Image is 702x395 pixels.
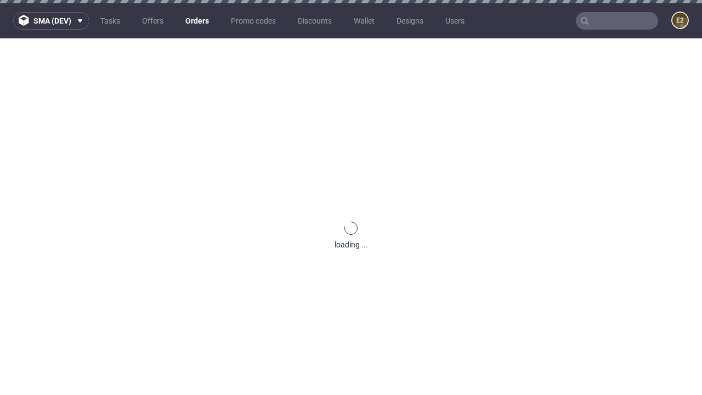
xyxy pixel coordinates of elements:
a: Wallet [347,12,381,30]
a: Orders [179,12,216,30]
a: Discounts [291,12,338,30]
a: Designs [390,12,430,30]
a: Promo codes [224,12,282,30]
a: Tasks [94,12,127,30]
div: loading ... [335,239,368,250]
span: sma (dev) [33,17,71,25]
button: sma (dev) [13,12,89,30]
a: Offers [135,12,170,30]
figcaption: e2 [672,13,688,28]
a: Users [439,12,471,30]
